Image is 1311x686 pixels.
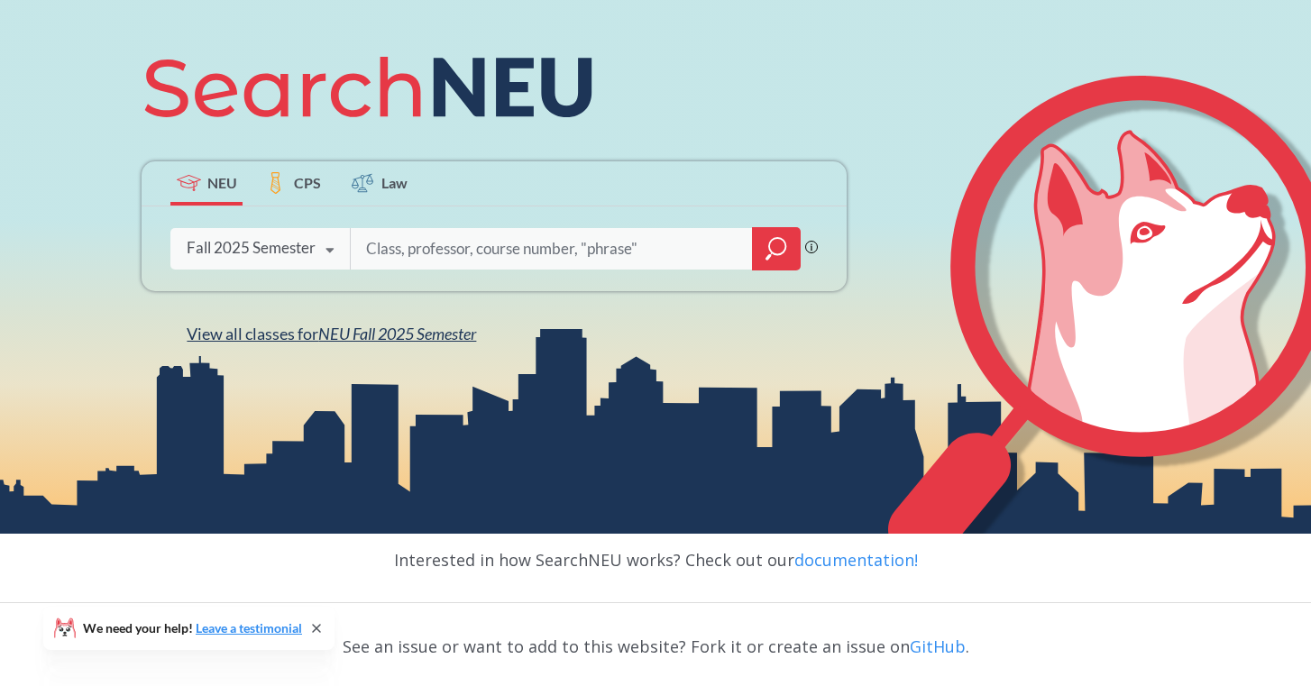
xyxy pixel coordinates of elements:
[794,549,918,571] a: documentation!
[364,230,739,268] input: Class, professor, course number, "phrase"
[318,324,476,343] span: NEU Fall 2025 Semester
[207,172,237,193] span: NEU
[381,172,408,193] span: Law
[752,227,801,270] div: magnifying glass
[294,172,321,193] span: CPS
[187,238,316,258] div: Fall 2025 Semester
[910,636,966,657] a: GitHub
[766,236,787,261] svg: magnifying glass
[187,324,476,343] span: View all classes for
